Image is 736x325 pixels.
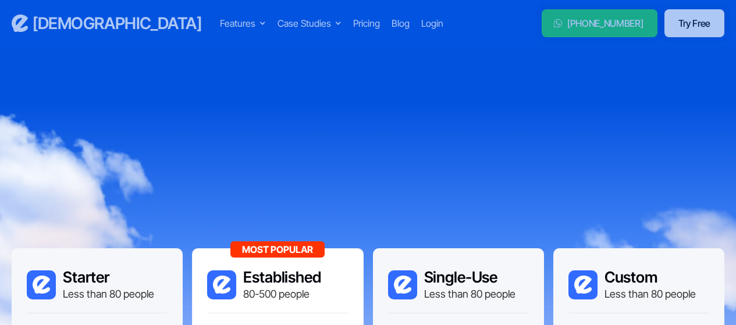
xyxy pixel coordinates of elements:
a: Login [421,16,443,30]
div: Features [220,16,255,30]
a: Try Free [664,9,724,37]
h3: Established [243,268,321,287]
div: Case Studies [278,16,331,30]
div: Features [220,16,266,30]
div: 80-500 people [243,287,321,301]
div: Less than 80 people [605,287,696,301]
a: Pricing [353,16,380,30]
h3: [DEMOGRAPHIC_DATA] [33,13,201,34]
a: home [12,13,201,34]
div: Case Studies [278,16,342,30]
h3: Starter [63,268,154,287]
h3: Custom [605,268,696,287]
h3: Single-Use [424,268,515,287]
div: Less than 80 people [424,287,515,301]
div: Most Popular [230,241,325,258]
a: Blog [392,16,410,30]
a: [PHONE_NUMBER] [542,9,657,37]
div: [PHONE_NUMBER] [567,16,643,30]
div: Less than 80 people [63,287,154,301]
